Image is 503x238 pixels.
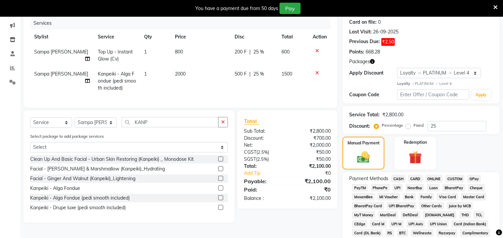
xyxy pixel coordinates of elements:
[392,184,403,192] span: UPI
[34,49,88,55] span: Sampa [PERSON_NAME]
[30,195,130,202] div: Kanpeiki - Alga Fondue (pedi smooth included)
[408,175,423,183] span: CARD
[239,170,296,177] a: Add Tip
[377,193,400,201] span: MI Voucher
[98,71,136,91] span: Kanpeiki - Alga Fondue (pedi smooth included)
[239,128,288,135] div: Sub Total:
[472,90,491,100] button: Apply
[239,177,288,185] div: Payable:
[253,48,264,55] span: 25 %
[378,19,381,26] div: 0
[451,220,488,228] span: Card (Indian Bank)
[382,111,403,118] div: ₹2,800.00
[349,38,380,46] div: Previous Due:
[30,133,104,139] label: Select package to add package services
[281,71,292,77] span: 1500
[373,28,398,35] div: 26-09-2025
[405,184,425,192] span: NearBuy
[349,123,370,130] div: Discount:
[288,149,336,156] div: ₹50.00
[382,122,403,128] label: Percentage
[353,150,373,164] img: _cash.svg
[385,229,394,237] span: RS
[239,195,288,202] div: Balance :
[144,71,147,77] span: 1
[419,202,444,210] span: Other Cards
[277,29,309,44] th: Total
[414,122,424,128] label: Fixed
[288,186,336,194] div: ₹0
[404,139,427,145] label: Redemption
[403,193,416,201] span: Bank
[30,156,194,163] div: Clean Up And Basic Facial - Urban Skin Restoring (Kanpeiki) _ Monodose Kit
[352,211,375,219] span: MyT Money
[309,29,331,44] th: Action
[425,175,443,183] span: ONLINE
[391,175,405,183] span: CASH
[30,185,80,192] div: Kanpeiki - Alga Fondue
[423,211,457,219] span: [DOMAIN_NAME]
[352,184,368,192] span: PayTM
[349,111,380,118] div: Service Total:
[349,28,372,35] div: Last Visit:
[288,195,336,202] div: ₹2,100.00
[122,117,218,127] input: Search or Scan
[427,184,440,192] span: Loan
[419,193,434,201] span: Family
[195,5,278,12] div: You have a payment due from 50 days
[257,156,267,162] span: 2.5%
[447,202,473,210] span: Juice by MCB
[175,71,186,77] span: 2000
[235,71,247,78] span: 500 F
[239,142,288,149] div: Net:
[352,220,367,228] span: CEdge
[428,220,449,228] span: UPI Union
[231,29,277,44] th: Disc
[239,163,288,170] div: Total:
[288,142,336,149] div: ₹2,000.00
[288,135,336,142] div: ₹700.00
[30,204,126,211] div: Kanpeiki - Drupe luxe (pedi smooth included)
[296,170,336,177] div: ₹0
[397,81,415,86] strong: Loyalty →
[288,128,336,135] div: ₹2,800.00
[366,48,380,55] div: 668.28
[349,48,364,55] div: Points:
[249,71,251,78] span: |
[405,149,426,166] img: _gift.svg
[370,220,387,228] span: Card M
[288,163,336,170] div: ₹2,100.00
[474,211,484,219] span: TCL
[144,49,147,55] span: 1
[288,156,336,163] div: ₹50.00
[239,135,288,142] div: Discount:
[140,29,171,44] th: Qty
[30,175,135,182] div: Facial - Ginger And Walnut (Kanpeiki)_Lightening
[397,229,408,237] span: BTC
[442,184,465,192] span: BharatPay
[94,29,140,44] th: Service
[244,118,259,125] span: Total
[348,140,380,146] label: Manual Payment
[239,156,288,163] div: ( )
[98,49,133,62] span: Top Up - Instant Glow (Cv)
[279,3,301,14] button: Pay
[244,149,256,155] span: CGST
[258,149,268,155] span: 2.5%
[349,175,388,182] span: Payment Methods
[288,177,336,185] div: ₹2,100.00
[381,38,395,46] span: ₹2.50
[30,165,165,172] div: Facial - [PERSON_NAME] & Marshmallow (Kanpeiki)_Hydrating
[468,184,485,192] span: Cheque
[467,175,481,183] span: GPay
[437,193,458,201] span: Visa Card
[239,186,288,194] div: Paid:
[349,19,377,26] div: Card on file:
[445,175,465,183] span: CUSTOM
[249,48,251,55] span: |
[387,202,417,210] span: UPI BharatPay
[371,184,390,192] span: PhonePe
[378,211,398,219] span: MariDeal
[239,149,288,156] div: ( )
[411,229,434,237] span: Wellnessta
